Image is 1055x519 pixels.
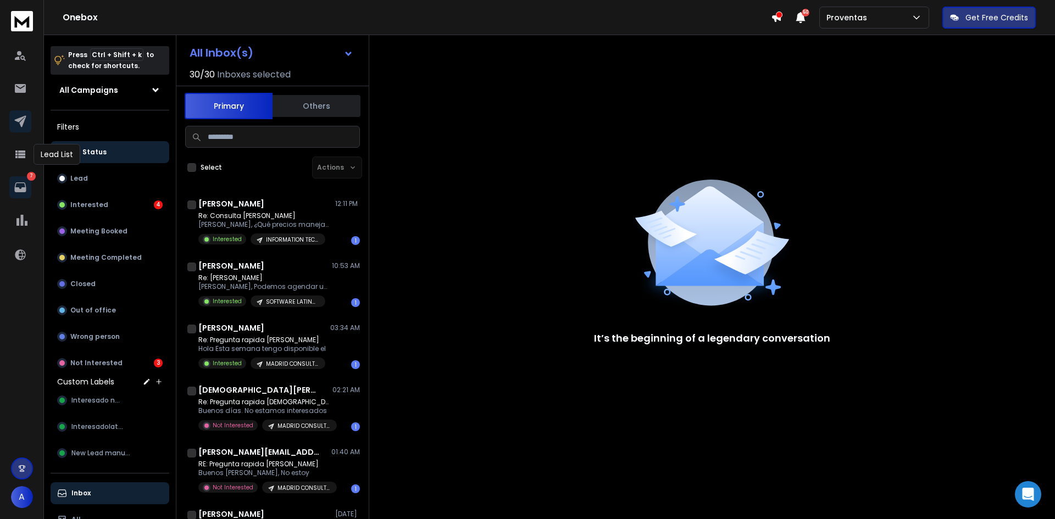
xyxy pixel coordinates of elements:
[277,422,330,430] p: MADRID CONSULTING PRIMER GRADO- *1
[198,198,264,209] h1: [PERSON_NAME]
[213,297,242,305] p: Interested
[277,484,330,492] p: MADRID CONSULTING PRIMER GRADO- *1
[335,510,360,518] p: [DATE]
[1015,481,1041,507] div: Open Intercom Messenger
[213,483,253,492] p: Not Interested
[70,332,120,341] p: Wrong person
[11,486,33,508] button: A
[332,261,360,270] p: 10:53 AM
[51,79,169,101] button: All Campaigns
[70,306,116,315] p: Out of office
[594,331,830,346] p: It’s the beginning of a legendary conversation
[51,389,169,411] button: Interesado new
[198,398,330,406] p: Re: Pregunta rapida [DEMOGRAPHIC_DATA]
[266,236,319,244] p: INFORMATION TECH SERVICES LATAM
[154,200,163,209] div: 4
[198,274,330,282] p: Re: [PERSON_NAME]
[351,236,360,245] div: 1
[70,174,88,183] p: Lead
[330,323,360,332] p: 03:34 AM
[198,447,319,457] h1: [PERSON_NAME][EMAIL_ADDRESS][DOMAIN_NAME]
[51,119,169,135] h3: Filters
[51,442,169,464] button: New Lead manual
[213,235,242,243] p: Interested
[154,359,163,367] div: 3
[942,7,1036,29] button: Get Free Credits
[57,376,114,387] h3: Custom Labels
[266,360,319,368] p: MADRID CONSULTING PRIMER GRADO- *1
[11,11,33,31] img: logo
[198,260,264,271] h1: [PERSON_NAME]
[181,42,362,64] button: All Inbox(s)
[198,322,264,333] h1: [PERSON_NAME]
[63,11,771,24] h1: Onebox
[70,359,123,367] p: Not Interested
[351,422,360,431] div: 1
[213,421,253,429] p: Not Interested
[198,460,330,468] p: RE: Pregunta rapida [PERSON_NAME]
[71,422,124,431] span: Interesadolater
[51,247,169,269] button: Meeting Completed
[273,94,360,118] button: Others
[335,199,360,208] p: 12:11 PM
[331,448,360,456] p: 01:40 AM
[198,384,319,395] h1: [DEMOGRAPHIC_DATA][PERSON_NAME]
[51,482,169,504] button: Inbox
[51,299,169,321] button: Out of office
[332,386,360,394] p: 02:21 AM
[71,489,91,498] p: Inbox
[51,141,169,163] button: All Status
[59,85,118,96] h1: All Campaigns
[351,298,360,307] div: 1
[51,273,169,295] button: Closed
[217,68,291,81] h3: Inboxes selected
[351,360,360,369] div: 1
[51,416,169,438] button: Interesadolater
[198,406,330,415] p: Buenos días. No estamos interesados
[51,194,169,216] button: Interested4
[198,211,330,220] p: Re: Consulta [PERSON_NAME]
[34,144,80,165] div: Lead List
[71,396,124,405] span: Interesado new
[266,298,319,306] p: SOFTWARE LATINO ARG,CH, PAN- NO COL, [GEOGRAPHIC_DATA]
[51,220,169,242] button: Meeting Booked
[190,68,215,81] span: 30 / 30
[70,227,127,236] p: Meeting Booked
[201,163,222,172] label: Select
[9,176,31,198] a: 7
[198,344,326,353] p: Hola Esta semana tengo disponible el
[213,359,242,367] p: Interested
[90,48,143,61] span: Ctrl + Shift + k
[71,449,130,457] span: New Lead manual
[351,484,360,493] div: 1
[185,93,273,119] button: Primary
[70,253,142,262] p: Meeting Completed
[51,168,169,189] button: Lead
[51,352,169,374] button: Not Interested3
[198,220,330,229] p: [PERSON_NAME], ¿Qué precios manejas?
[198,282,330,291] p: [PERSON_NAME], Podemos agendar una
[826,12,871,23] p: Proventas
[70,200,108,209] p: Interested
[198,336,326,344] p: Re: Pregunta rapida [PERSON_NAME]
[68,49,154,71] p: Press to check for shortcuts.
[802,9,809,16] span: 50
[190,47,253,58] h1: All Inbox(s)
[198,468,330,477] p: Buenos [PERSON_NAME], No estoy
[70,280,96,288] p: Closed
[71,148,107,157] p: All Status
[51,326,169,348] button: Wrong person
[27,172,36,181] p: 7
[965,12,1028,23] p: Get Free Credits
